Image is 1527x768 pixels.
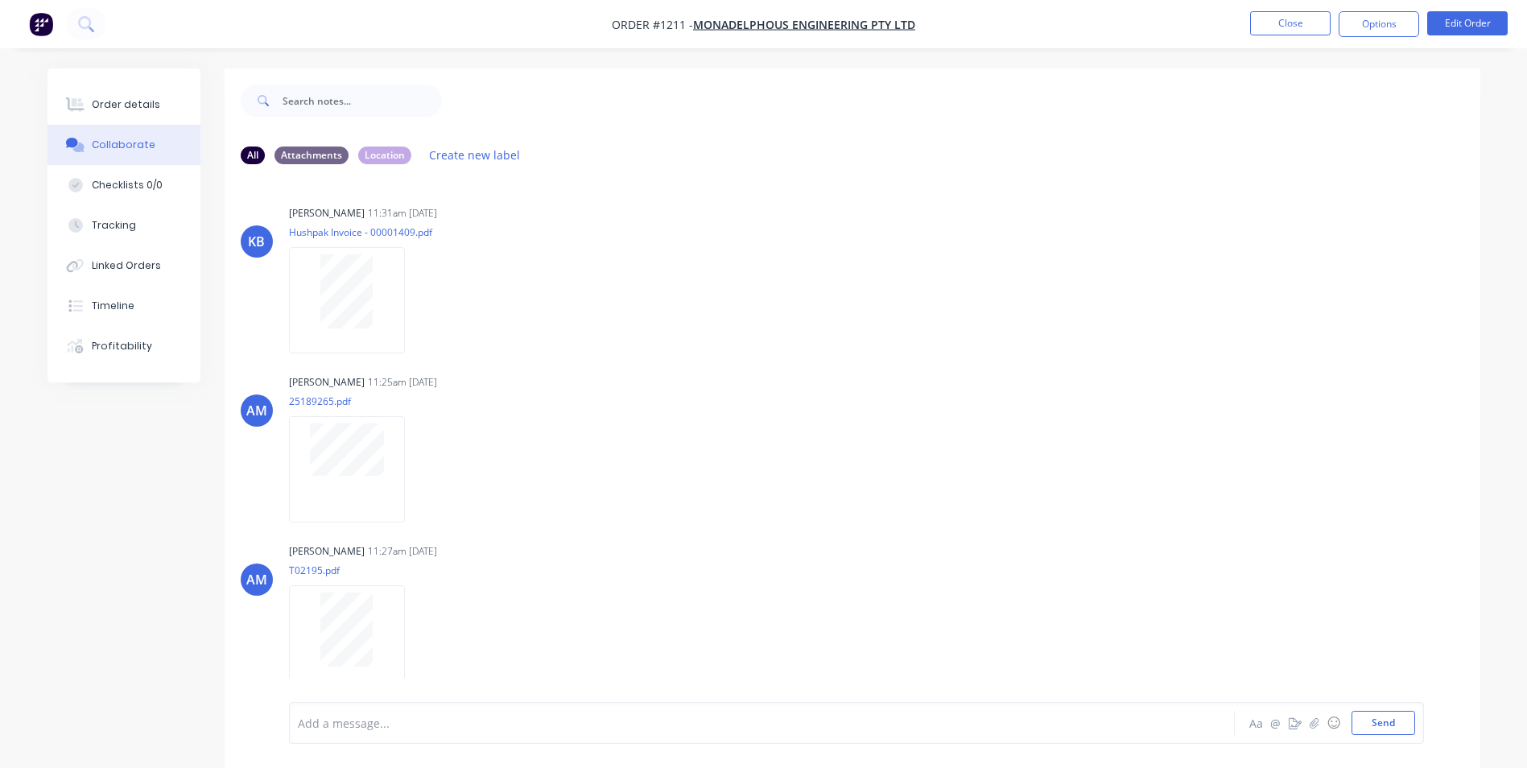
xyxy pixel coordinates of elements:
button: Tracking [47,205,200,246]
div: Location [358,147,411,164]
button: Aa [1247,713,1266,733]
button: @ [1266,713,1286,733]
button: Create new label [421,144,529,166]
button: Send [1352,711,1415,735]
a: Monadelphous Engineering Pty Ltd [693,17,915,32]
button: Collaborate [47,125,200,165]
div: Timeline [92,299,134,313]
button: Timeline [47,286,200,326]
button: Close [1250,11,1331,35]
button: Profitability [47,326,200,366]
div: AM [246,401,267,420]
div: Order details [92,97,160,112]
button: Edit Order [1427,11,1508,35]
div: 11:31am [DATE] [368,206,437,221]
button: ☺ [1324,713,1343,733]
p: T02195.pdf [289,564,421,577]
button: Checklists 0/0 [47,165,200,205]
span: Order #1211 - [612,17,693,32]
div: Collaborate [92,138,155,152]
div: [PERSON_NAME] [289,544,365,559]
button: Order details [47,85,200,125]
div: Attachments [274,147,349,164]
button: Linked Orders [47,246,200,286]
div: Tracking [92,218,136,233]
div: 11:27am [DATE] [368,544,437,559]
input: Search notes... [283,85,442,117]
div: AM [246,570,267,589]
div: [PERSON_NAME] [289,375,365,390]
div: [PERSON_NAME] [289,206,365,221]
img: Factory [29,12,53,36]
div: Profitability [92,339,152,353]
p: 25189265.pdf [289,394,421,408]
button: Options [1339,11,1419,37]
div: Linked Orders [92,258,161,273]
div: All [241,147,265,164]
div: 11:25am [DATE] [368,375,437,390]
div: KB [248,232,265,251]
p: Hushpak Invoice - 00001409.pdf [289,225,432,239]
div: Checklists 0/0 [92,178,163,192]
